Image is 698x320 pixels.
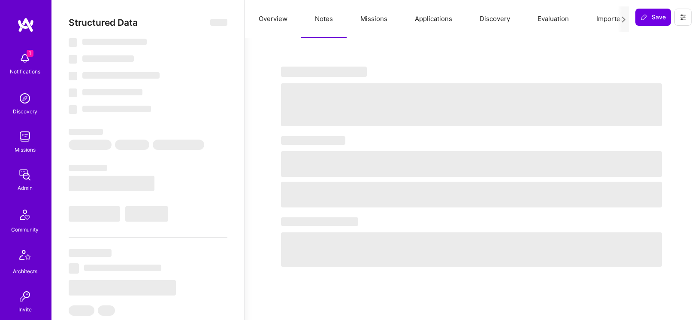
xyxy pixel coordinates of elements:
i: icon Next [620,16,627,23]
span: ‌ [69,72,77,80]
span: ‌ [84,265,161,271]
span: 1 [27,50,33,57]
span: ‌ [98,305,115,316]
div: Invite [18,305,32,314]
img: teamwork [16,128,33,145]
span: ‌ [82,39,147,45]
div: Discovery [13,107,37,116]
span: ‌ [281,232,662,267]
span: ‌ [125,206,168,222]
button: Save [635,9,671,26]
span: ‌ [281,136,345,145]
span: ‌ [82,89,142,95]
span: ‌ [69,88,77,97]
img: logo [17,17,34,33]
span: ‌ [69,176,154,191]
span: ‌ [281,83,662,126]
span: ‌ [69,206,120,222]
span: ‌ [69,55,77,64]
span: ‌ [69,305,94,316]
span: ‌ [153,140,204,150]
div: Admin [18,183,33,192]
span: ‌ [69,263,79,274]
img: admin teamwork [16,166,33,183]
img: discovery [16,90,33,107]
div: Architects [13,267,37,276]
img: Community [15,204,35,225]
span: ‌ [281,182,662,207]
img: Invite [16,288,33,305]
span: Save [641,13,666,21]
div: Notifications [10,67,40,76]
span: ‌ [281,151,662,177]
span: ‌ [69,129,103,135]
span: ‌ [210,19,227,26]
span: ‌ [69,280,176,296]
span: ‌ [69,165,107,171]
div: Community [11,225,39,234]
span: ‌ [69,105,77,114]
span: ‌ [82,72,160,79]
span: ‌ [69,249,112,257]
span: Structured Data [69,17,138,28]
div: Missions [15,145,36,154]
span: ‌ [115,140,149,150]
span: ‌ [281,67,367,77]
span: ‌ [69,140,112,150]
span: ‌ [82,55,134,62]
span: ‌ [281,217,358,226]
span: ‌ [82,106,151,112]
span: ‌ [69,38,77,47]
img: bell [16,50,33,67]
img: Architects [15,246,35,267]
